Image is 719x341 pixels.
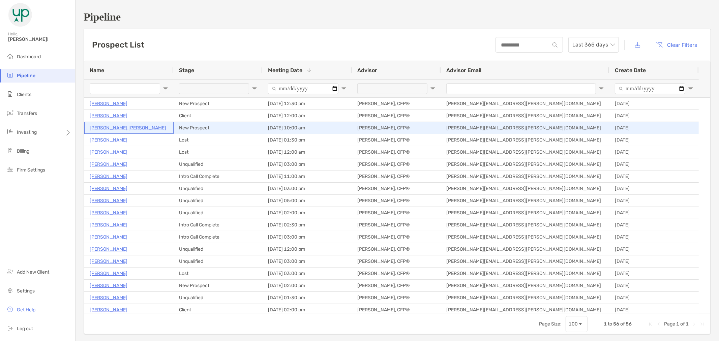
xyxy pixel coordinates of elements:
[263,146,352,158] div: [DATE] 12:00 am
[441,146,609,158] div: [PERSON_NAME][EMAIL_ADDRESS][PERSON_NAME][DOMAIN_NAME]
[90,306,127,314] a: [PERSON_NAME]
[609,170,699,182] div: [DATE]
[6,286,14,294] img: settings icon
[17,129,37,135] span: Investing
[686,321,689,327] span: 1
[352,170,441,182] div: [PERSON_NAME], CFP®
[6,128,14,136] img: investing icon
[609,110,699,122] div: [DATE]
[17,269,49,275] span: Add New Client
[651,37,702,52] button: Clear Filters
[174,243,263,255] div: Unqualified
[174,158,263,170] div: Unqualified
[90,293,127,302] a: [PERSON_NAME]
[17,288,35,294] span: Settings
[352,219,441,231] div: [PERSON_NAME], CFP®
[174,268,263,279] div: Lost
[90,269,127,278] a: [PERSON_NAME]
[263,231,352,243] div: [DATE] 03:00 pm
[609,158,699,170] div: [DATE]
[441,304,609,316] div: [PERSON_NAME][EMAIL_ADDRESS][PERSON_NAME][DOMAIN_NAME]
[609,304,699,316] div: [DATE]
[609,183,699,194] div: [DATE]
[263,207,352,219] div: [DATE] 02:00 pm
[6,165,14,174] img: firm-settings icon
[352,98,441,110] div: [PERSON_NAME], CFP®
[263,195,352,207] div: [DATE] 05:00 pm
[263,243,352,255] div: [DATE] 12:00 pm
[608,321,612,327] span: to
[174,146,263,158] div: Lost
[609,195,699,207] div: [DATE]
[17,167,45,173] span: Firm Settings
[352,304,441,316] div: [PERSON_NAME], CFP®
[572,37,615,52] span: Last 365 days
[17,54,41,60] span: Dashboard
[6,305,14,313] img: get-help icon
[352,207,441,219] div: [PERSON_NAME], CFP®
[174,304,263,316] div: Client
[441,280,609,291] div: [PERSON_NAME][EMAIL_ADDRESS][PERSON_NAME][DOMAIN_NAME]
[604,321,607,327] span: 1
[263,98,352,110] div: [DATE] 12:30 pm
[17,111,37,116] span: Transfers
[174,110,263,122] div: Client
[699,321,705,327] div: Last Page
[268,67,302,73] span: Meeting Date
[174,183,263,194] div: Unqualified
[566,316,588,332] div: Page Size
[90,83,160,94] input: Name Filter Input
[174,231,263,243] div: Intro Call Complete
[441,98,609,110] div: [PERSON_NAME][EMAIL_ADDRESS][PERSON_NAME][DOMAIN_NAME]
[6,90,14,98] img: clients icon
[569,321,578,327] div: 100
[441,158,609,170] div: [PERSON_NAME][EMAIL_ADDRESS][PERSON_NAME][DOMAIN_NAME]
[90,245,127,253] a: [PERSON_NAME]
[263,304,352,316] div: [DATE] 02:00 pm
[252,86,257,91] button: Open Filter Menu
[90,99,127,108] p: [PERSON_NAME]
[441,122,609,134] div: [PERSON_NAME][EMAIL_ADDRESS][PERSON_NAME][DOMAIN_NAME]
[90,160,127,168] p: [PERSON_NAME]
[599,86,604,91] button: Open Filter Menu
[441,170,609,182] div: [PERSON_NAME][EMAIL_ADDRESS][PERSON_NAME][DOMAIN_NAME]
[90,257,127,266] p: [PERSON_NAME]
[656,321,661,327] div: Previous Page
[352,243,441,255] div: [PERSON_NAME], CFP®
[174,207,263,219] div: Unqualified
[441,243,609,255] div: [PERSON_NAME][EMAIL_ADDRESS][PERSON_NAME][DOMAIN_NAME]
[648,321,653,327] div: First Page
[609,146,699,158] div: [DATE]
[441,134,609,146] div: [PERSON_NAME][EMAIL_ADDRESS][PERSON_NAME][DOMAIN_NAME]
[691,321,697,327] div: Next Page
[179,67,194,73] span: Stage
[90,124,166,132] a: [PERSON_NAME] [PERSON_NAME]
[441,268,609,279] div: [PERSON_NAME][EMAIL_ADDRESS][PERSON_NAME][DOMAIN_NAME]
[174,292,263,304] div: Unqualified
[90,209,127,217] a: [PERSON_NAME]
[441,231,609,243] div: [PERSON_NAME][EMAIL_ADDRESS][PERSON_NAME][DOMAIN_NAME]
[8,36,71,42] span: [PERSON_NAME]!
[441,292,609,304] div: [PERSON_NAME][EMAIL_ADDRESS][PERSON_NAME][DOMAIN_NAME]
[90,281,127,290] p: [PERSON_NAME]
[539,321,562,327] div: Page Size:
[90,148,127,156] a: [PERSON_NAME]
[17,307,35,313] span: Get Help
[90,196,127,205] p: [PERSON_NAME]
[263,255,352,267] div: [DATE] 03:00 pm
[552,42,558,48] img: input icon
[352,195,441,207] div: [PERSON_NAME], CFP®
[174,219,263,231] div: Intro Call Complete
[263,292,352,304] div: [DATE] 01:30 pm
[680,321,685,327] span: of
[263,268,352,279] div: [DATE] 03:00 pm
[90,233,127,241] a: [PERSON_NAME]
[90,112,127,120] a: [PERSON_NAME]
[441,110,609,122] div: [PERSON_NAME][EMAIL_ADDRESS][PERSON_NAME][DOMAIN_NAME]
[352,268,441,279] div: [PERSON_NAME], CFP®
[626,321,632,327] span: 56
[352,110,441,122] div: [PERSON_NAME], CFP®
[90,184,127,193] a: [PERSON_NAME]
